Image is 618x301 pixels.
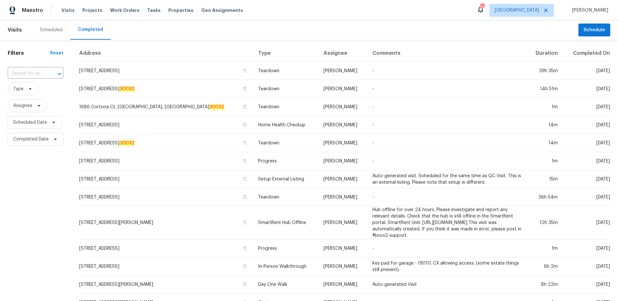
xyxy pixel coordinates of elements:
th: Assignee [318,45,368,62]
th: Type [253,45,318,62]
td: [DATE] [563,80,610,98]
td: [STREET_ADDRESS][PERSON_NAME] [79,276,253,294]
td: Progress [253,152,318,170]
td: Home Health Checkup [253,116,318,134]
td: - [367,152,527,170]
td: [DATE] [563,257,610,276]
span: Visits [61,7,75,14]
td: Teardown [253,188,318,206]
td: [STREET_ADDRESS] [79,80,253,98]
td: [STREET_ADDRESS] [79,116,253,134]
td: 36h 54m [527,188,563,206]
td: 1m [527,152,563,170]
td: 8h 22m [527,276,563,294]
td: - [367,134,527,152]
td: [PERSON_NAME] [318,116,368,134]
em: 30032 [119,86,135,92]
td: [PERSON_NAME] [318,98,368,116]
td: [DATE] [563,206,610,239]
button: Copy Address [242,176,248,182]
td: 6h 2m [527,257,563,276]
div: Completed [78,26,103,33]
span: [GEOGRAPHIC_DATA] [495,7,539,14]
td: [STREET_ADDRESS] [79,257,253,276]
button: Copy Address [242,281,248,287]
button: Schedule [578,24,610,37]
span: [PERSON_NAME] [569,7,608,14]
td: [PERSON_NAME] [318,206,368,239]
td: [DATE] [563,170,610,188]
div: 102 [480,4,484,10]
td: 1m [527,98,563,116]
td: Teardown [253,98,318,116]
th: Address [79,45,253,62]
td: [STREET_ADDRESS] [79,188,253,206]
span: Visits [8,23,22,37]
td: Setup External Listing [253,170,318,188]
td: Teardown [253,134,318,152]
td: [STREET_ADDRESS][PERSON_NAME] [79,206,253,239]
span: Properties [168,7,193,14]
td: Hub offline for over 24 hours. Please investigate and report any relevant details. Check that the... [367,206,527,239]
td: [PERSON_NAME] [318,134,368,152]
button: Copy Address [242,140,248,146]
td: - [367,239,527,257]
td: [STREET_ADDRESS] [79,152,253,170]
td: SmartRent Hub Offline [253,206,318,239]
button: Copy Address [242,158,248,164]
td: [DATE] [563,276,610,294]
button: Open [55,69,64,78]
td: Teardown [253,80,318,98]
span: Projects [82,7,102,14]
th: Comments [367,45,527,62]
span: Type [13,86,23,92]
td: [DATE] [563,239,610,257]
td: [DATE] [563,152,610,170]
div: Reset [50,50,63,56]
td: [STREET_ADDRESS] [79,62,253,80]
td: [PERSON_NAME] [318,239,368,257]
em: 30032 [209,104,224,110]
button: Copy Address [242,263,248,269]
span: Schedule [584,26,605,34]
span: Scheduled Date [13,119,47,126]
td: [PERSON_NAME] [318,276,368,294]
td: [STREET_ADDRESS] [79,134,253,152]
td: [DATE] [563,188,610,206]
td: - [367,80,527,98]
td: [DATE] [563,134,610,152]
td: 15m [527,170,563,188]
td: In-Person Walkthrough [253,257,318,276]
span: Geo Assignments [201,7,243,14]
td: 1686 Cortona Ct, [GEOGRAPHIC_DATA], [GEOGRAPHIC_DATA] [79,98,253,116]
td: - [367,116,527,134]
button: Copy Address [242,122,248,128]
td: - [367,98,527,116]
td: - [367,62,527,80]
th: Duration [527,45,563,62]
td: [DATE] [563,116,610,134]
button: Copy Address [242,86,248,92]
button: Copy Address [242,219,248,225]
td: Key pad for garage - 08110. CX allowing access. (some estate things still present). [367,257,527,276]
h1: Filters [8,50,50,56]
td: Teardown [253,62,318,80]
td: Auto-generated Visit [367,276,527,294]
td: Auto-generated visit. Scheduled for the same time as QC Visit. This is an external listing. Pleas... [367,170,527,188]
span: Tasks [147,8,161,13]
td: [PERSON_NAME] [318,152,368,170]
td: [PERSON_NAME] [318,170,368,188]
td: [DATE] [563,98,610,116]
button: Copy Address [242,245,248,251]
td: - [367,188,527,206]
td: 14m [527,134,563,152]
em: 30032 [119,141,135,146]
th: Completed On [563,45,610,62]
span: Assignee [13,102,32,109]
td: [PERSON_NAME] [318,257,368,276]
button: Copy Address [242,68,248,73]
td: 12h 35m [527,206,563,239]
div: Scheduled [40,27,62,33]
td: [PERSON_NAME] [318,188,368,206]
button: Copy Address [242,194,248,200]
